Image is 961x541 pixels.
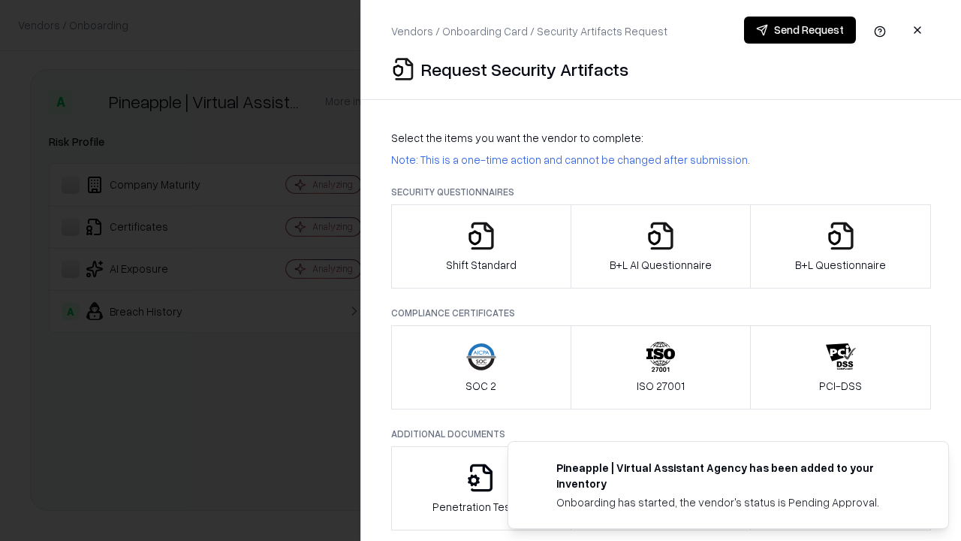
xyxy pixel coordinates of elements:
[421,57,628,81] p: Request Security Artifacts
[819,378,862,394] p: PCI-DSS
[391,325,571,410] button: SOC 2
[610,257,712,273] p: B+L AI Questionnaire
[391,307,931,319] p: Compliance Certificates
[571,204,752,289] button: B+L AI Questionnaire
[432,499,529,515] p: Penetration Testing
[391,204,571,289] button: Shift Standard
[391,446,571,530] button: Penetration Testing
[556,494,912,510] div: Onboarding has started, the vendor's status is Pending Approval.
[637,378,685,394] p: ISO 27001
[556,460,912,491] div: Pineapple | Virtual Assistant Agency has been added to your inventory
[795,257,886,273] p: B+L Questionnaire
[465,378,496,394] p: SOC 2
[391,428,931,440] p: Additional Documents
[446,257,517,273] p: Shift Standard
[750,204,931,289] button: B+L Questionnaire
[391,152,931,168] p: Note: This is a one-time action and cannot be changed after submission.
[391,23,667,39] p: Vendors / Onboarding Card / Security Artifacts Request
[750,325,931,410] button: PCI-DSS
[571,325,752,410] button: ISO 27001
[391,130,931,146] p: Select the items you want the vendor to complete:
[744,17,856,44] button: Send Request
[391,186,931,198] p: Security Questionnaires
[526,460,544,478] img: trypineapple.com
